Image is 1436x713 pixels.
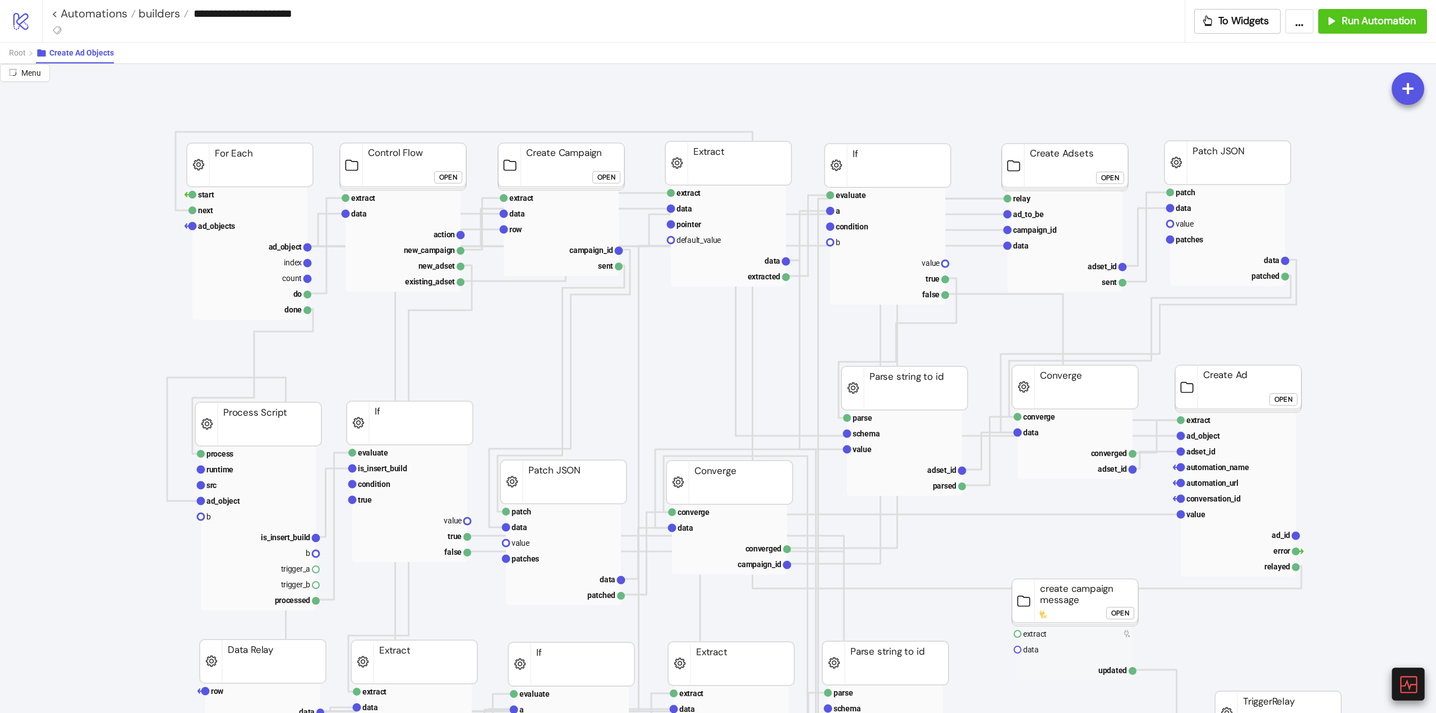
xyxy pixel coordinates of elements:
[1186,510,1205,519] text: value
[1101,171,1119,184] div: Open
[592,171,620,183] button: Open
[358,495,372,504] text: true
[1013,194,1031,203] text: relay
[836,191,866,200] text: evaluate
[351,194,375,203] text: extract
[52,8,136,19] a: < Automations
[1269,393,1297,406] button: Open
[1342,15,1416,27] span: Run Automation
[211,687,224,696] text: row
[836,238,840,247] text: b
[1088,262,1117,271] text: adset_id
[136,6,180,21] span: builders
[569,246,613,255] text: campaign_id
[512,507,531,516] text: patch
[853,413,872,422] text: parse
[927,466,956,475] text: adset_id
[512,554,539,563] text: patches
[362,703,378,712] text: data
[351,209,367,218] text: data
[284,258,302,267] text: index
[434,171,462,183] button: Open
[922,259,940,268] text: value
[509,194,533,203] text: extract
[1186,494,1241,503] text: conversation_id
[678,523,693,532] text: data
[1176,219,1194,228] text: value
[834,688,853,697] text: parse
[519,689,550,698] text: evaluate
[1186,479,1239,487] text: automation_url
[1264,256,1279,265] text: data
[1013,226,1057,234] text: campaign_id
[1013,241,1029,250] text: data
[676,236,721,245] text: default_value
[261,533,310,542] text: is_insert_build
[509,225,522,234] text: row
[1013,210,1044,219] text: ad_to_be
[358,480,390,489] text: condition
[9,43,36,63] button: Root
[1218,15,1269,27] span: To Widgets
[1096,172,1124,184] button: Open
[444,516,462,525] text: value
[206,512,211,521] text: b
[1098,464,1127,473] text: adset_id
[512,539,530,548] text: value
[1194,9,1281,34] button: To Widgets
[1186,463,1249,472] text: automation_name
[206,496,240,505] text: ad_object
[765,256,780,265] text: data
[836,222,868,231] text: condition
[738,560,781,569] text: campaign_id
[1111,606,1129,619] div: Open
[600,575,615,584] text: data
[679,689,703,698] text: extract
[434,230,455,239] text: action
[198,190,214,199] text: start
[36,43,114,63] button: Create Ad Objects
[512,523,527,532] text: data
[198,222,235,231] text: ad_objects
[1186,447,1216,456] text: adset_id
[1274,393,1292,406] div: Open
[362,687,386,696] text: extract
[509,209,525,218] text: data
[206,465,233,474] text: runtime
[1176,188,1195,197] text: patch
[9,68,17,76] span: radius-bottomright
[49,48,114,57] span: Create Ad Objects
[1023,412,1055,421] text: converge
[358,448,388,457] text: evaluate
[358,464,407,473] text: is_insert_build
[1023,645,1039,654] text: data
[676,220,701,229] text: pointer
[306,549,310,558] text: b
[198,206,213,215] text: next
[1023,629,1047,638] text: extract
[269,242,302,251] text: ad_object
[1285,9,1314,34] button: ...
[1023,428,1039,437] text: data
[834,704,861,713] text: schema
[676,188,701,197] text: extract
[206,481,217,490] text: src
[678,508,710,517] text: converge
[206,449,233,458] text: process
[282,274,302,283] text: count
[836,206,840,215] text: a
[1186,431,1220,440] text: ad_object
[439,171,457,183] div: Open
[853,429,880,438] text: schema
[136,8,188,19] a: builders
[597,171,615,183] div: Open
[1272,531,1290,540] text: ad_id
[1318,9,1427,34] button: Run Automation
[1106,607,1134,619] button: Open
[21,68,41,77] span: Menu
[1176,204,1191,213] text: data
[1186,416,1211,425] text: extract
[1176,235,1203,244] text: patches
[676,204,692,213] text: data
[9,48,26,57] span: Root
